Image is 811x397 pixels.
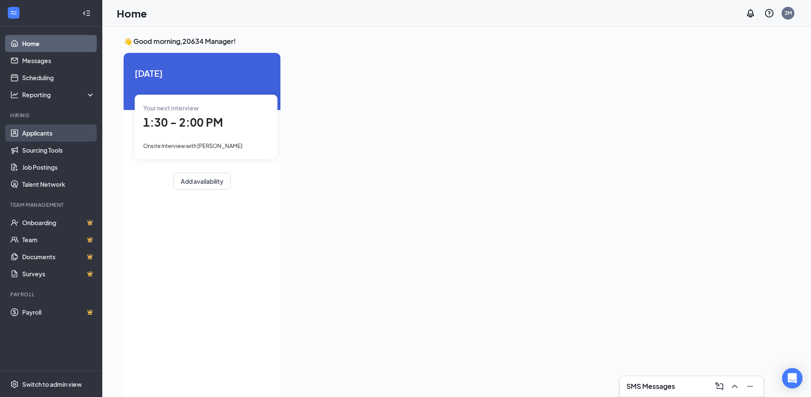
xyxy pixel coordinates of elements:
div: Reporting [22,90,95,99]
svg: QuestionInfo [764,8,774,18]
div: Open Intercom Messenger [782,368,802,388]
span: Onsite Interview with [PERSON_NAME] [143,142,242,149]
svg: Settings [10,380,19,388]
svg: WorkstreamLogo [9,9,18,17]
a: OnboardingCrown [22,214,95,231]
a: Messages [22,52,95,69]
a: Applicants [22,125,95,142]
h3: SMS Messages [626,382,675,391]
button: Minimize [743,380,757,393]
a: Job Postings [22,159,95,176]
div: Switch to admin view [22,380,82,388]
a: Home [22,35,95,52]
a: TeamCrown [22,231,95,248]
a: DocumentsCrown [22,248,95,265]
button: ComposeMessage [713,380,726,393]
a: Scheduling [22,69,95,86]
div: 2M [785,9,792,17]
div: Payroll [10,291,93,298]
button: Add availability [173,173,231,190]
a: PayrollCrown [22,304,95,321]
h1: Home [117,6,147,20]
button: ChevronUp [728,380,742,393]
svg: Notifications [745,8,756,18]
svg: ChevronUp [730,381,740,391]
span: [DATE] [135,67,269,80]
a: Talent Network [22,176,95,193]
div: Team Management [10,201,93,209]
svg: ComposeMessage [714,381,724,391]
svg: Analysis [10,90,19,99]
div: Hiring [10,112,93,119]
span: Your next interview [143,104,199,112]
svg: Minimize [745,381,755,391]
a: Sourcing Tools [22,142,95,159]
svg: Collapse [82,9,91,17]
h3: 👋 Good morning, 20634 Manager ! [124,37,765,46]
a: SurveysCrown [22,265,95,282]
span: 1:30 - 2:00 PM [143,115,223,129]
